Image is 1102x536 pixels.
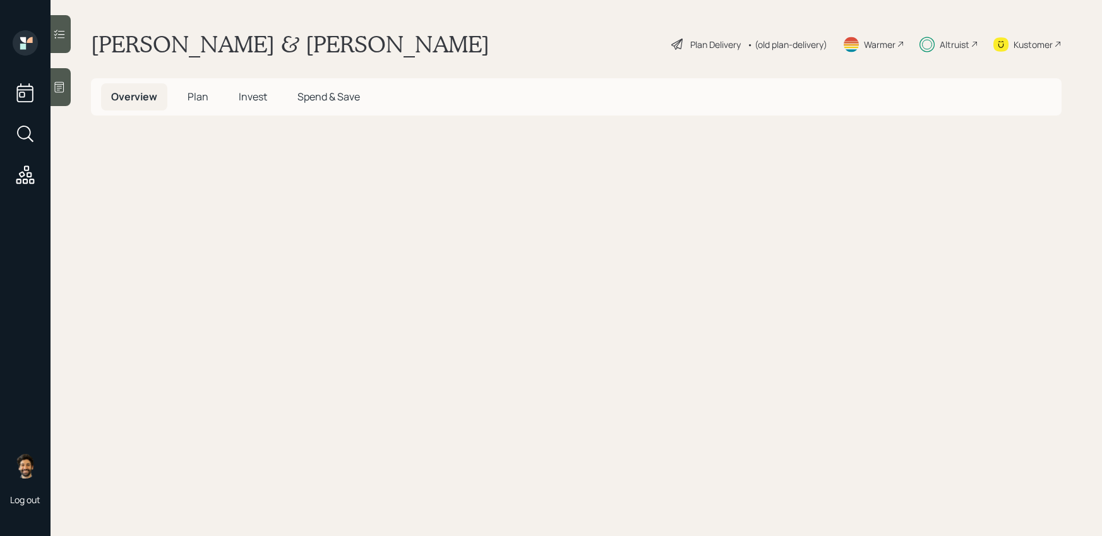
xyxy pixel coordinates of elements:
[297,90,360,104] span: Spend & Save
[10,494,40,506] div: Log out
[864,38,895,51] div: Warmer
[188,90,208,104] span: Plan
[940,38,969,51] div: Altruist
[690,38,741,51] div: Plan Delivery
[13,453,38,479] img: eric-schwartz-headshot.png
[1014,38,1053,51] div: Kustomer
[91,30,489,58] h1: [PERSON_NAME] & [PERSON_NAME]
[239,90,267,104] span: Invest
[747,38,827,51] div: • (old plan-delivery)
[111,90,157,104] span: Overview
